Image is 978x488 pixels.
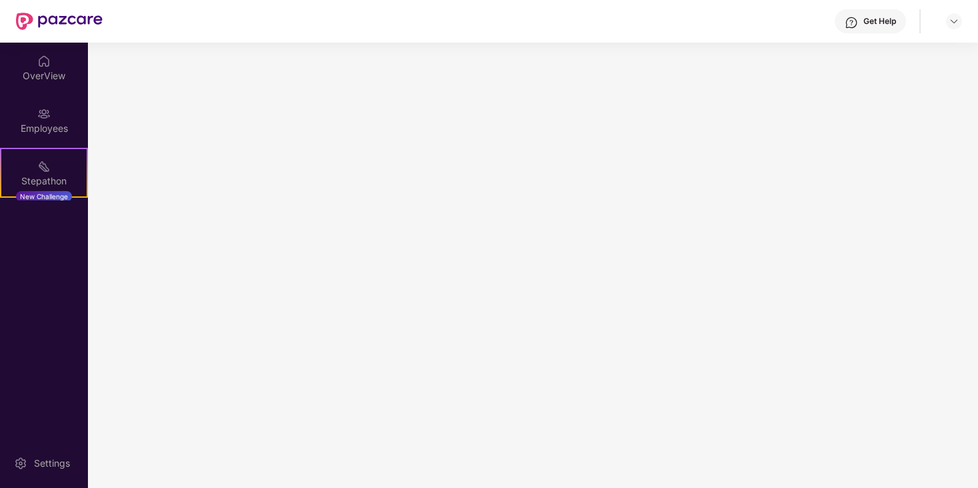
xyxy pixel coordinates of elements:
div: Stepathon [1,174,87,188]
img: svg+xml;base64,PHN2ZyBpZD0iSG9tZSIgeG1sbnM9Imh0dHA6Ly93d3cudzMub3JnLzIwMDAvc3ZnIiB3aWR0aD0iMjAiIG... [37,55,51,68]
img: svg+xml;base64,PHN2ZyBpZD0iSGVscC0zMngzMiIgeG1sbnM9Imh0dHA6Ly93d3cudzMub3JnLzIwMDAvc3ZnIiB3aWR0aD... [845,16,858,29]
img: New Pazcare Logo [16,13,103,30]
img: svg+xml;base64,PHN2ZyBpZD0iRHJvcGRvd24tMzJ4MzIiIHhtbG5zPSJodHRwOi8vd3d3LnczLm9yZy8yMDAwL3N2ZyIgd2... [949,16,959,27]
div: Get Help [863,16,896,27]
img: svg+xml;base64,PHN2ZyB4bWxucz0iaHR0cDovL3d3dy53My5vcmcvMjAwMC9zdmciIHdpZHRoPSIyMSIgaGVpZ2h0PSIyMC... [37,160,51,173]
div: Settings [30,457,74,470]
img: svg+xml;base64,PHN2ZyBpZD0iRW1wbG95ZWVzIiB4bWxucz0iaHR0cDovL3d3dy53My5vcmcvMjAwMC9zdmciIHdpZHRoPS... [37,107,51,121]
img: svg+xml;base64,PHN2ZyBpZD0iU2V0dGluZy0yMHgyMCIgeG1sbnM9Imh0dHA6Ly93d3cudzMub3JnLzIwMDAvc3ZnIiB3aW... [14,457,27,470]
div: New Challenge [16,191,72,202]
